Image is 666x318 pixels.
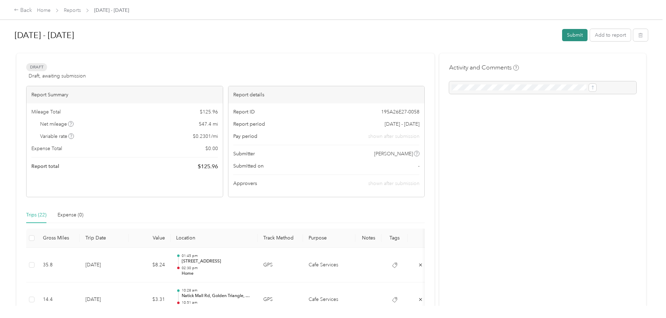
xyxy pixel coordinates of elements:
span: Pay period [233,133,257,140]
td: GPS [258,282,303,317]
p: Natick Mall Rd, Golden Triangle, Natick, [GEOGRAPHIC_DATA] [182,293,252,299]
div: Report details [228,86,425,103]
span: [DATE] - [DATE] [94,7,129,14]
th: Location [171,229,258,248]
a: Reports [64,7,81,13]
td: [DATE] [80,282,129,317]
span: Expense Total [31,145,62,152]
span: $ 125.96 [198,162,218,171]
span: $ 0.2301 / mi [193,133,218,140]
p: 01:45 pm [182,253,252,258]
p: [STREET_ADDRESS] [182,258,252,265]
p: [STREET_ADDRESS] [182,305,252,311]
td: Cafe Services [303,282,355,317]
span: Report period [233,120,265,128]
th: Tags [381,229,408,248]
span: Net mileage [40,120,74,128]
span: $ 0.00 [205,145,218,152]
span: Variable rate [40,133,74,140]
iframe: Everlance-gr Chat Button Frame [627,279,666,318]
span: Submitted on [233,162,264,170]
td: $8.24 [129,248,171,283]
td: GPS [258,248,303,283]
h1: Aug 1 - 31, 2025 [15,27,557,44]
th: Trip Date [80,229,129,248]
th: Gross Miles [37,229,80,248]
span: 195A26E27-0058 [381,108,419,116]
span: Submitter [233,150,255,157]
span: - [418,162,419,170]
span: Report ID [233,108,255,116]
th: Value [129,229,171,248]
button: Add to report [590,29,631,41]
span: Draft, awaiting submission [29,72,86,80]
a: Home [37,7,51,13]
td: $3.31 [129,282,171,317]
td: Cafe Services [303,248,355,283]
p: 10:51 am [182,300,252,305]
div: Trips (22) [26,211,46,219]
th: Purpose [303,229,355,248]
th: Track Method [258,229,303,248]
p: 10:28 am [182,288,252,293]
td: 14.4 [37,282,80,317]
span: Approvers [233,180,257,187]
div: Report Summary [27,86,223,103]
span: Draft [26,63,47,71]
td: [DATE] [80,248,129,283]
span: [PERSON_NAME] [374,150,413,157]
span: Mileage Total [31,108,61,116]
span: [DATE] - [DATE] [385,120,419,128]
span: Report total [31,163,59,170]
div: Expense (0) [58,211,83,219]
button: Submit [562,29,588,41]
span: $ 125.96 [200,108,218,116]
span: shown after submission [368,180,419,186]
div: Back [14,6,32,15]
h4: Activity and Comments [449,63,519,72]
span: shown after submission [368,133,419,140]
span: 547.4 mi [199,120,218,128]
th: Notes [355,229,381,248]
p: 02:30 pm [182,266,252,271]
p: Home [182,271,252,277]
td: 35.8 [37,248,80,283]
